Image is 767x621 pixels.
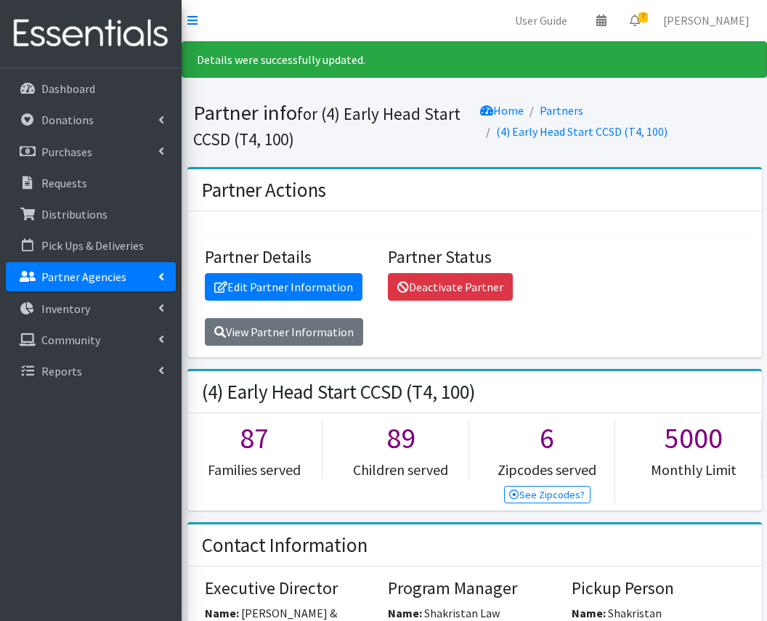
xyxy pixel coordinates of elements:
[638,12,648,23] span: 7
[41,301,90,316] p: Inventory
[503,6,579,35] a: User Guide
[41,176,87,190] p: Requests
[6,137,176,166] a: Purchases
[6,325,176,354] a: Community
[6,74,176,103] a: Dashboard
[6,9,176,58] img: HumanEssentials
[333,461,468,479] h5: Children served
[6,357,176,386] a: Reports
[540,103,583,118] a: Partners
[202,178,326,202] h2: Partner Actions
[41,145,92,159] p: Purchases
[41,207,107,222] p: Distributions
[480,421,615,455] h1: 6
[6,105,176,134] a: Donations
[626,461,761,479] h5: Monthly Limit
[205,247,378,268] h4: Partner Details
[388,273,513,301] a: Deactivate Partner
[41,269,126,284] p: Partner Agencies
[333,421,468,455] h1: 89
[388,247,561,268] h4: Partner Status
[480,103,524,118] a: Home
[480,461,615,479] h5: Zipcodes served
[6,262,176,291] a: Partner Agencies
[496,124,667,139] a: (4) Early Head Start CCSD (T4, 100)
[652,6,761,35] a: [PERSON_NAME]
[187,461,322,479] h5: Families served
[205,578,378,599] h4: Executive Director
[424,606,500,620] span: Shakristan Law
[6,200,176,229] a: Distributions
[41,113,94,127] p: Donations
[41,238,144,253] p: Pick Ups & Deliveries
[202,380,476,404] h2: (4) Early Head Start CCSD (T4, 100)
[182,41,767,78] div: Details were successfully updated.
[205,273,362,301] a: Edit Partner Information
[6,294,176,323] a: Inventory
[388,578,561,599] h4: Program Manager
[193,100,469,150] h1: Partner info
[41,81,95,96] p: Dashboard
[193,103,460,150] small: for (4) Early Head Start CCSD (T4, 100)
[626,421,761,455] h1: 5000
[504,486,591,503] a: See Zipcodes?
[572,578,744,599] h4: Pickup Person
[187,421,322,455] h1: 87
[618,6,652,35] a: 7
[202,533,368,557] h2: Contact Information
[41,333,100,347] p: Community
[41,364,82,378] p: Reports
[6,231,176,260] a: Pick Ups & Deliveries
[6,169,176,198] a: Requests
[205,318,363,346] a: View Partner Information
